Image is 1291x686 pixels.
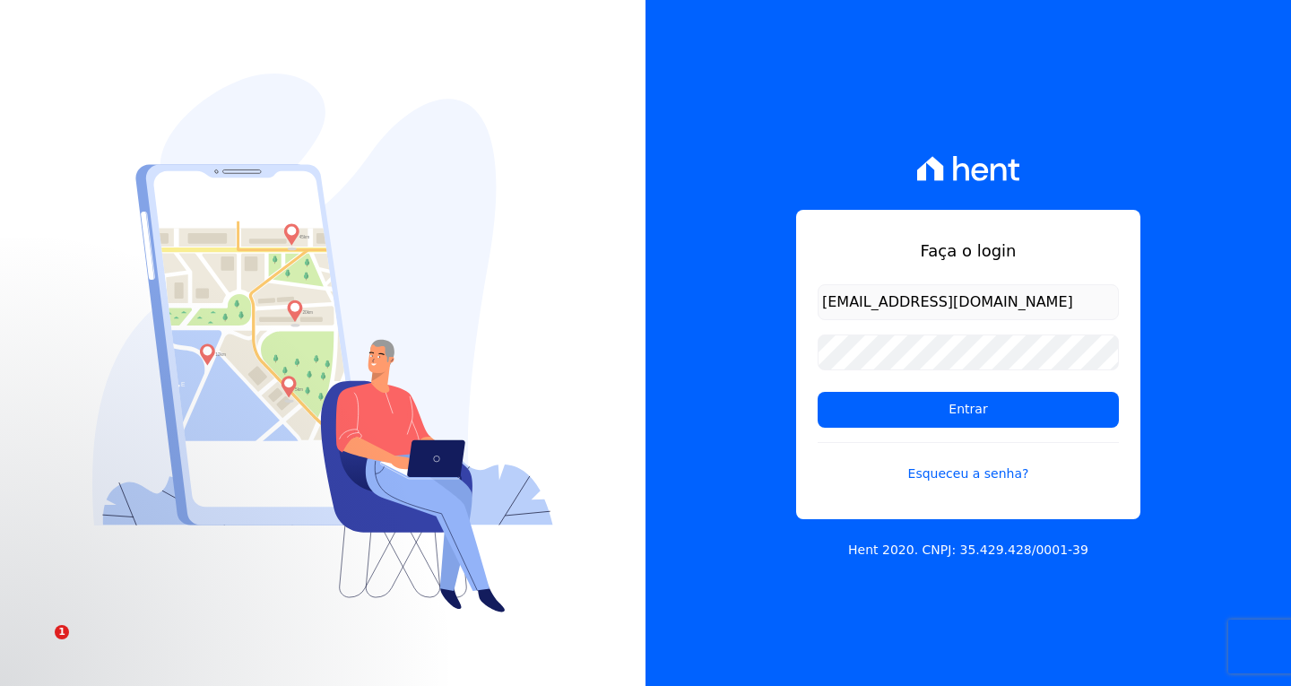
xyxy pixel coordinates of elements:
a: Esqueceu a senha? [818,442,1119,483]
iframe: Intercom live chat [18,625,61,668]
p: Hent 2020. CNPJ: 35.429.428/0001-39 [848,541,1088,560]
img: Login [92,74,553,612]
iframe: Intercom notifications mensagem [13,512,372,638]
span: 1 [55,625,69,639]
input: Entrar [818,392,1119,428]
h1: Faça o login [818,239,1119,263]
input: Email [818,284,1119,320]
